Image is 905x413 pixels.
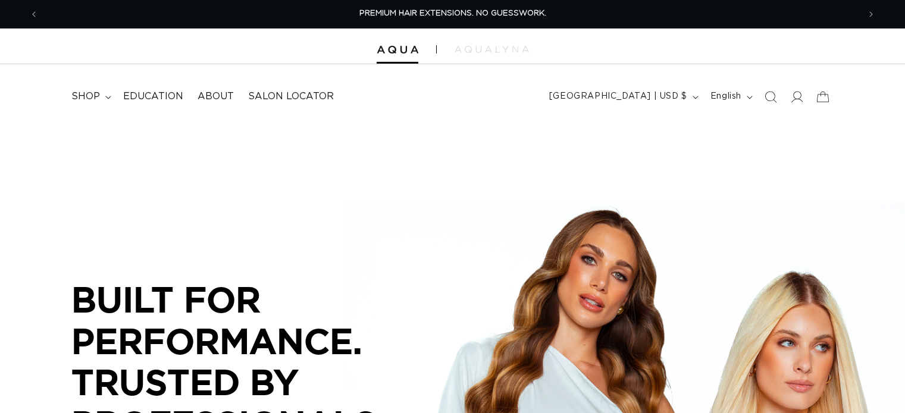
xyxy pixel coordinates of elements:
a: Salon Locator [241,83,341,110]
span: [GEOGRAPHIC_DATA] | USD $ [549,90,687,103]
span: PREMIUM HAIR EXTENSIONS. NO GUESSWORK. [359,10,546,17]
img: Aqua Hair Extensions [377,46,418,54]
button: Next announcement [858,3,884,26]
summary: shop [64,83,116,110]
button: [GEOGRAPHIC_DATA] | USD $ [542,86,703,108]
a: About [190,83,241,110]
span: About [198,90,234,103]
img: aqualyna.com [455,46,529,53]
span: shop [71,90,100,103]
a: Education [116,83,190,110]
span: Education [123,90,183,103]
span: English [710,90,741,103]
button: Previous announcement [21,3,47,26]
button: English [703,86,757,108]
summary: Search [757,84,784,110]
span: Salon Locator [248,90,334,103]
